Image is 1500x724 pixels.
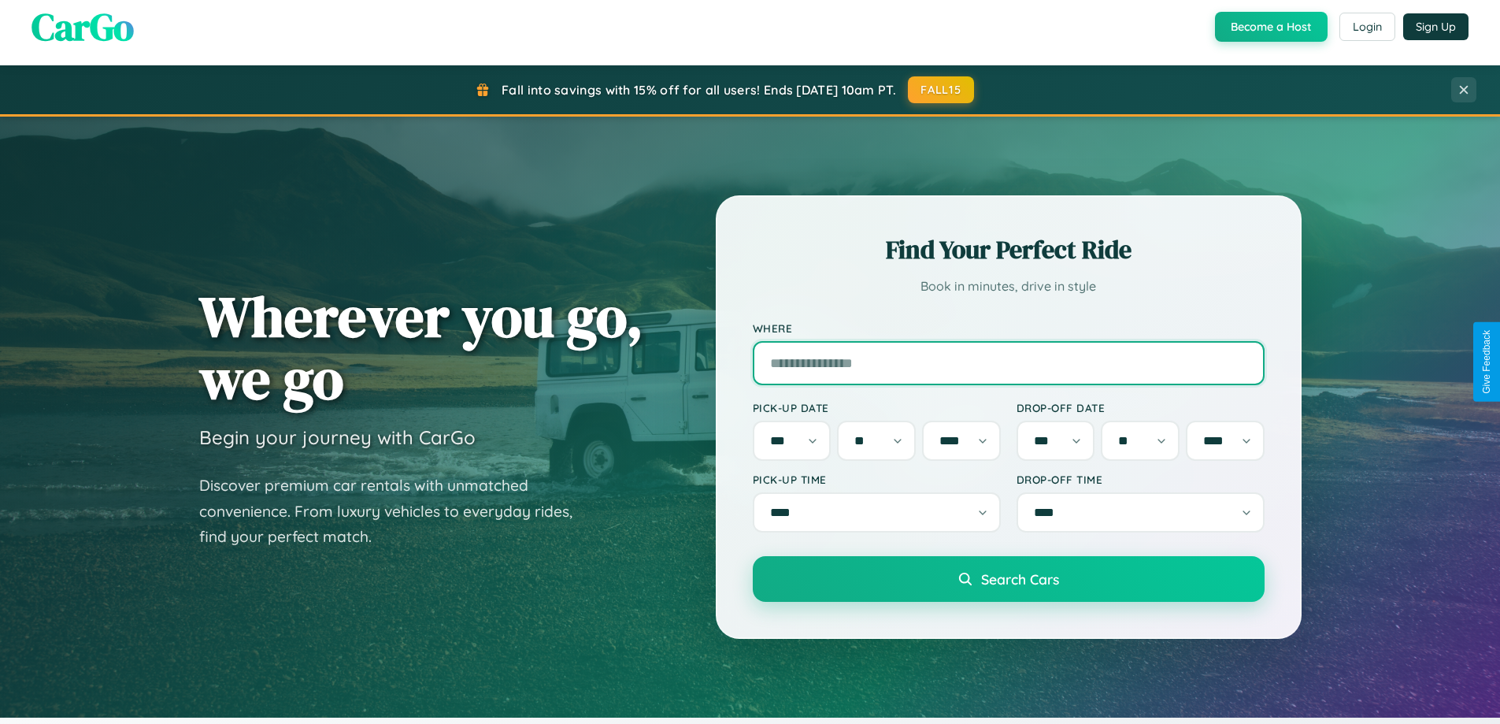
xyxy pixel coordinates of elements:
label: Drop-off Date [1017,401,1265,414]
span: Search Cars [981,570,1059,588]
h1: Wherever you go, we go [199,285,643,410]
label: Pick-up Time [753,473,1001,486]
button: Sign Up [1403,13,1469,40]
span: Fall into savings with 15% off for all users! Ends [DATE] 10am PT. [502,82,896,98]
label: Pick-up Date [753,401,1001,414]
button: Login [1339,13,1395,41]
button: FALL15 [908,76,974,103]
h3: Begin your journey with CarGo [199,425,476,449]
h2: Find Your Perfect Ride [753,232,1265,267]
p: Book in minutes, drive in style [753,275,1265,298]
button: Become a Host [1215,12,1328,42]
label: Where [753,321,1265,335]
label: Drop-off Time [1017,473,1265,486]
div: Give Feedback [1481,330,1492,394]
span: CarGo [31,1,134,53]
button: Search Cars [753,556,1265,602]
p: Discover premium car rentals with unmatched convenience. From luxury vehicles to everyday rides, ... [199,473,593,550]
